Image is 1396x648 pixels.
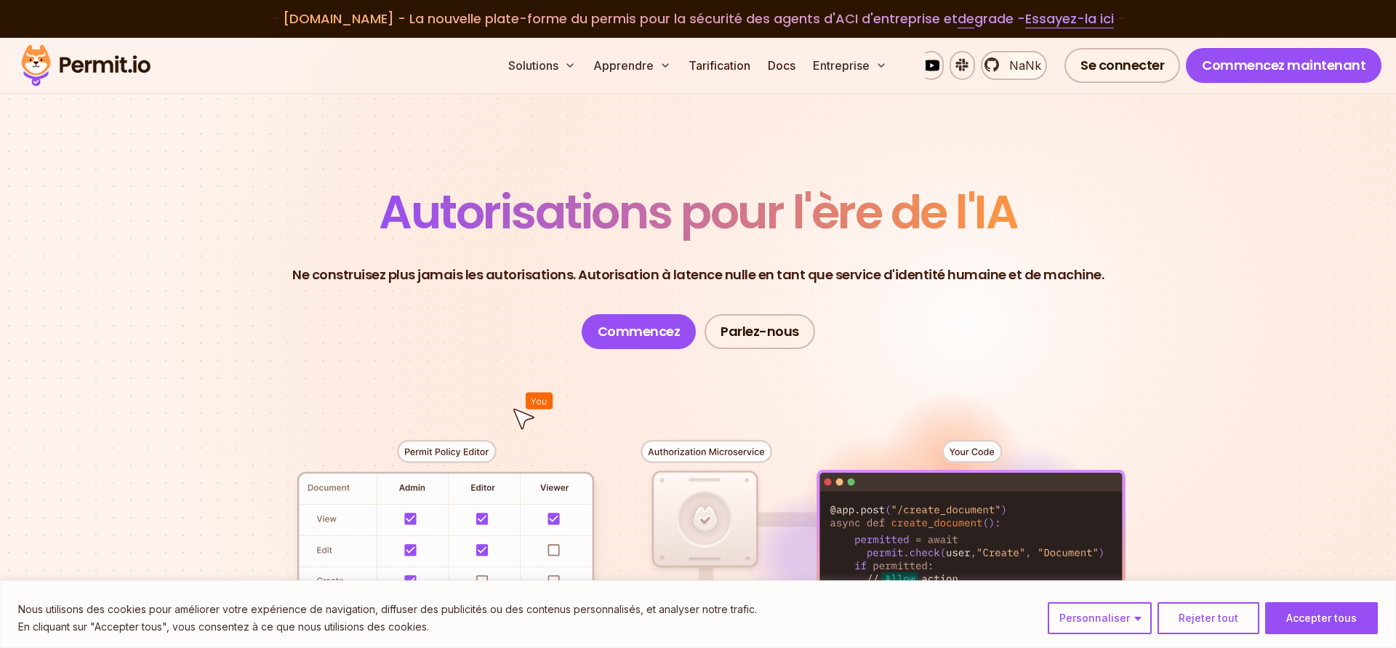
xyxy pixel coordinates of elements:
button: Accept All [1265,602,1378,634]
a: NaNk [981,51,1047,80]
button: Solutions [502,51,582,80]
a: Commencez maintenant [1186,48,1381,83]
a: Se connecter [1064,48,1180,83]
span: Autorisations pour l'ère de l'IA [379,180,1017,244]
span: NaNk [1000,57,1041,74]
button: Reject All [1158,602,1259,634]
span: [DOMAIN_NAME] - La nouvelle plate-forme du permis pour la sécurité des agents d'ACI d'entreprise ... [283,9,1114,28]
button: Entreprise [807,51,893,80]
button: Apprendre [587,51,677,80]
p: Nous utilisons des cookies pour améliorer votre expérience de navigation, diffuser des publicités... [18,601,757,618]
a: Tarification [683,51,756,80]
a: Essayez-la ici [1025,9,1114,28]
a: Commencez [582,314,697,349]
a: de [958,9,974,28]
div: - - [35,9,1361,29]
button: Customize [1048,602,1152,634]
img: Permit logo [15,41,157,90]
a: Parlez-nous [705,314,815,349]
p: En cliquant sur "Accepter tous", vous consentez à ce que nous utilisions des cookies. [18,618,757,636]
p: Ne construisez plus jamais les autorisations. Autorisation à latence nulle en tant que service d'... [292,265,1104,285]
a: Docs [762,51,801,80]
